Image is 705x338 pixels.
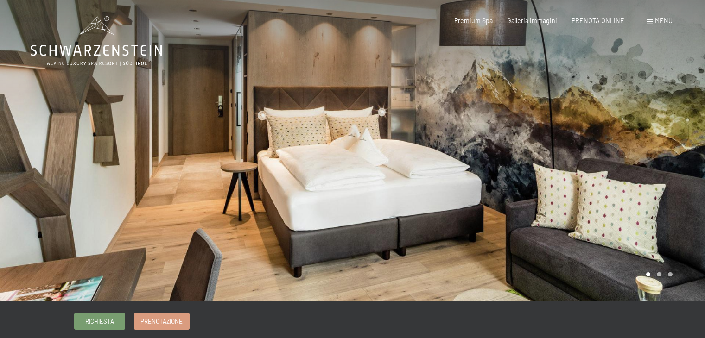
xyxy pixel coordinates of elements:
a: Premium Spa [454,17,493,25]
a: Prenotazione [134,313,189,329]
a: Richiesta [75,313,125,329]
a: Galleria immagini [507,17,557,25]
span: Menu [655,17,673,25]
a: PRENOTA ONLINE [572,17,624,25]
span: Richiesta [85,317,114,325]
span: Prenotazione [140,317,183,325]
